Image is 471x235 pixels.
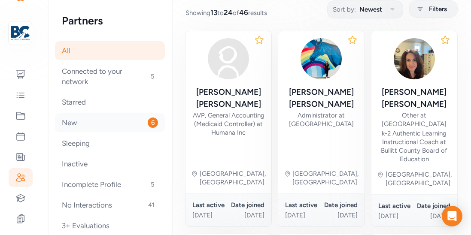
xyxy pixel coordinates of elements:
div: [GEOGRAPHIC_DATA], [GEOGRAPHIC_DATA] [200,169,266,187]
div: Last active [378,202,414,210]
div: Date joined [414,202,450,210]
div: All [55,41,165,60]
div: [GEOGRAPHIC_DATA], [GEOGRAPHIC_DATA] [386,170,452,187]
span: Sort by: [333,4,356,15]
div: [GEOGRAPHIC_DATA], [GEOGRAPHIC_DATA] [293,169,359,187]
span: Newest [359,4,382,15]
div: [DATE] [192,211,228,220]
div: 3+ Evaluations [55,216,165,235]
div: No Interactions [55,196,165,214]
div: Date joined [228,201,264,209]
div: Inactive [55,154,165,173]
div: [DATE] [378,212,414,220]
div: Last active [285,201,321,209]
div: [DATE] [414,212,450,220]
span: Filters [429,4,447,14]
div: Date joined [321,201,357,209]
div: Starred [55,93,165,111]
span: Showing to of results [185,7,267,18]
span: 24 [224,8,233,17]
div: Other at [GEOGRAPHIC_DATA] [378,111,450,128]
div: Incomplete Profile [55,175,165,194]
div: Last active [192,201,228,209]
div: Open Intercom Messenger [442,206,462,226]
img: avatar38fbb18c.svg [208,38,249,79]
div: [PERSON_NAME] [PERSON_NAME] [378,86,450,110]
div: AVP, General Accounting (Medicaid Controller) at Humana Inc [192,111,264,137]
div: [DATE] [321,211,357,220]
img: o7MvLDomSdO5jHIWNO9h [301,38,342,79]
div: Sleeping [55,134,165,153]
div: [PERSON_NAME] [PERSON_NAME] [285,86,357,110]
span: 41 [145,200,158,210]
div: [PERSON_NAME] [PERSON_NAME] [192,86,264,110]
button: Sort by:Newest [327,0,403,18]
div: k-2 Authentic Learning Instructional Coach at Bullitt County Board of Education [378,129,450,163]
span: 5 [147,71,158,81]
img: logo [11,24,30,42]
div: New [55,113,165,132]
span: 46 [239,8,248,17]
div: [DATE] [228,211,264,220]
h2: Partners [62,14,158,27]
span: 13 [210,8,217,17]
span: 5 [147,179,158,190]
img: IkLk1cHnQqqDBMg5A7gQ [394,38,435,79]
div: Administrator at [GEOGRAPHIC_DATA] [285,111,357,128]
div: Connected to your network [55,62,165,91]
span: 6 [148,117,158,128]
div: [DATE] [285,211,321,220]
